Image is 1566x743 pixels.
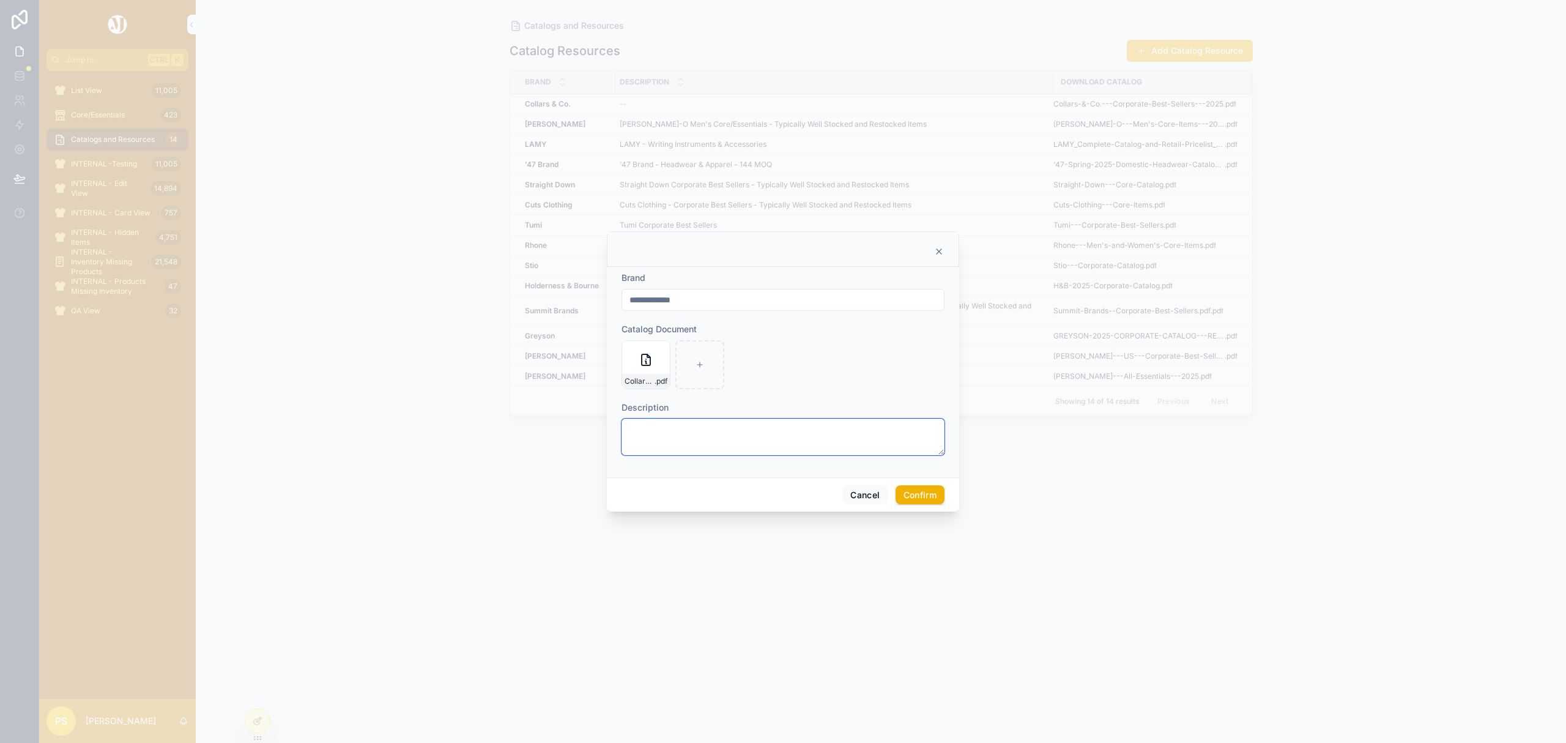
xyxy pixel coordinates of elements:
[622,272,645,283] span: Brand
[655,376,667,386] span: .pdf
[625,376,655,386] span: Collars-&-Co.---Corporate-Best-Sellers---2025
[896,485,944,505] button: Confirm
[622,324,697,334] span: Catalog Document
[622,402,669,413] span: Description
[842,485,888,505] button: Cancel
